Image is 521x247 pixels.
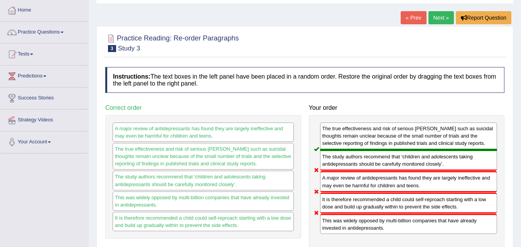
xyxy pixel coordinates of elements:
small: Study 3 [118,45,140,52]
a: Strategy Videos [0,109,88,129]
div: The true effectiveness and risk of serious [PERSON_NAME] such as suicidal thoughts remain unclear... [113,143,294,170]
h4: Correct order [105,104,301,111]
a: Next » [428,11,454,24]
a: Predictions [0,66,88,85]
div: A major review of antidepressants has found they are largely ineffective and may even be harmful ... [320,171,497,192]
div: It is therefore recommended a child could self-reproach starting with a low dose and build up gra... [113,212,294,231]
a: Success Stories [0,87,88,107]
a: Practice Questions [0,22,88,41]
h4: Your order [309,104,505,111]
div: It is therefore recommended a child could self-reproach starting with a low dose and build up gra... [320,193,497,213]
div: The true effectiveness and risk of serious [PERSON_NAME] such as suicidal thoughts remain unclear... [320,123,497,150]
button: Report Question [456,11,511,24]
div: A major review of antidepressants has found they are largely ineffective and may even be harmful ... [113,123,294,142]
span: 3 [108,45,116,52]
a: Your Account [0,131,88,151]
div: The study authors recommend that ‘children and adolescents taking antidepressants should be caref... [113,171,294,190]
h4: The text boxes in the left panel have been placed in a random order. Restore the original order b... [105,67,504,93]
div: This was widely opposed by multi-billion companies that have already invested in antidepressants. [320,214,497,234]
div: The study authors recommend that ‘children and adolescents taking antidepressants should be caref... [320,150,497,171]
a: Tests [0,44,88,63]
b: Instructions: [113,73,150,80]
h2: Practice Reading: Re-order Paragraphs [105,33,239,52]
div: This was widely opposed by multi-billion companies that have already invested in antidepressants. [113,192,294,211]
a: « Prev [401,11,426,24]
